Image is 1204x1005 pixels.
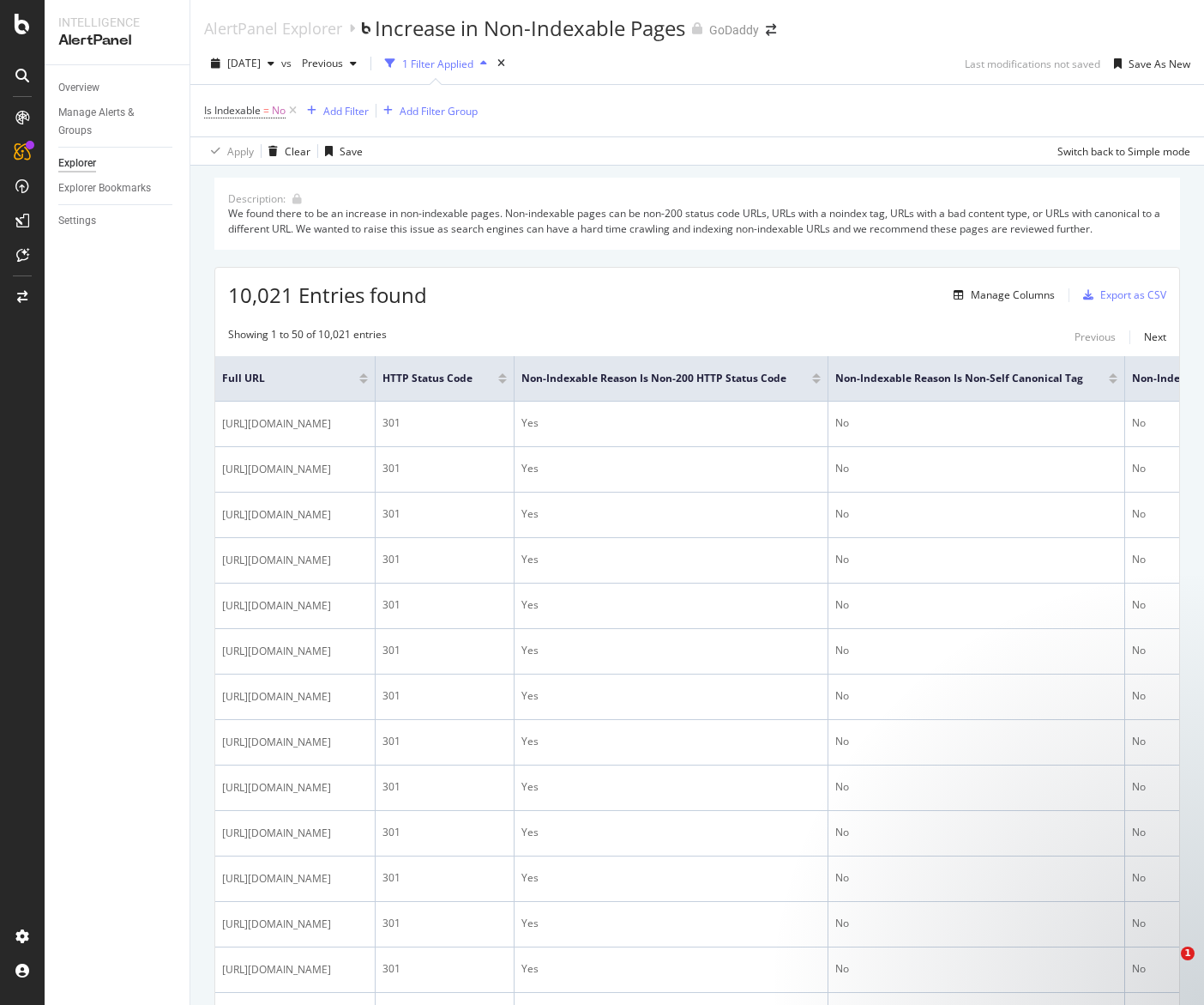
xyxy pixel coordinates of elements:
[382,597,507,613] div: 301
[382,870,507,886] div: 301
[494,55,509,72] div: times
[228,191,286,206] div: Description:
[227,144,254,159] div: Apply
[709,21,759,39] div: GoDaddy
[1100,288,1166,302] div: Export as CSV
[835,779,1117,795] div: No
[1144,330,1166,344] div: Next
[521,916,821,931] div: Yes
[295,50,364,77] button: Previous
[1129,57,1190,71] div: Save As New
[228,327,387,348] div: Showing 1 to 50 of 10,021 entries
[222,916,331,933] span: [URL][DOMAIN_NAME]
[382,961,507,977] div: 301
[204,19,342,38] a: AlertPanel Explorer
[835,643,1117,658] div: No
[521,461,821,476] div: Yes
[382,415,507,431] div: 301
[295,56,343,70] span: Previous
[400,104,478,118] div: Add Filter Group
[323,104,369,118] div: Add Filter
[965,57,1100,71] div: Last modifications not saved
[835,870,1117,886] div: No
[222,597,331,615] span: [URL][DOMAIN_NAME]
[382,825,507,840] div: 301
[204,137,254,165] button: Apply
[1075,330,1116,344] div: Previous
[58,212,96,230] div: Settings
[222,688,331,705] span: [URL][DOMAIN_NAME]
[1050,137,1190,165] button: Switch back to Simple mode
[835,371,1083,386] span: Non-Indexable Reason is Non-Self Canonical Tag
[281,56,295,70] span: vs
[1076,282,1166,309] button: Export as CSV
[382,371,473,386] span: HTTP Status Code
[1107,50,1190,77] button: Save As New
[58,154,96,173] div: Explorer
[58,31,176,51] div: AlertPanel
[222,461,331,478] span: [URL][DOMAIN_NAME]
[521,597,821,613] div: Yes
[382,916,507,931] div: 301
[1181,947,1195,960] span: 1
[766,24,776,36] div: arrow-right-arrow-left
[58,79,99,97] div: Overview
[835,916,1117,931] div: No
[835,461,1117,476] div: No
[382,552,507,567] div: 301
[835,506,1117,522] div: No
[521,779,821,795] div: Yes
[222,415,331,433] span: [URL][DOMAIN_NAME]
[521,734,821,749] div: Yes
[521,870,821,886] div: Yes
[382,688,507,704] div: 301
[382,461,507,476] div: 301
[340,144,363,159] div: Save
[222,779,331,796] span: [URL][DOMAIN_NAME]
[521,961,821,977] div: Yes
[263,103,269,118] span: =
[378,50,494,77] button: 1 Filter Applied
[521,643,821,658] div: Yes
[375,14,685,43] div: Increase in Non-Indexable Pages
[835,734,1117,749] div: No
[521,688,821,704] div: Yes
[382,779,507,795] div: 301
[382,506,507,522] div: 301
[204,103,261,118] span: Is Indexable
[227,56,261,70] span: 2025 Aug. 28th
[382,734,507,749] div: 301
[58,104,161,140] div: Manage Alerts & Groups
[947,285,1055,306] button: Manage Columns
[58,154,178,173] a: Explorer
[835,825,1117,840] div: No
[222,734,331,751] span: [URL][DOMAIN_NAME]
[58,79,178,97] a: Overview
[222,552,331,569] span: [URL][DOMAIN_NAME]
[1146,947,1187,988] iframe: Intercom live chat
[1144,327,1166,348] button: Next
[521,552,821,567] div: Yes
[58,179,151,197] div: Explorer Bookmarks
[262,137,310,165] button: Clear
[521,506,821,522] div: Yes
[58,14,176,31] div: Intelligence
[318,137,363,165] button: Save
[222,643,331,660] span: [URL][DOMAIN_NAME]
[285,144,310,159] div: Clear
[228,281,427,309] span: 10,021 Entries found
[521,371,786,386] span: Non-Indexable Reason is Non-200 HTTP Status Code
[376,100,478,121] button: Add Filter Group
[58,212,178,230] a: Settings
[228,206,1166,235] div: We found there to be an increase in non-indexable pages. Non-indexable pages can be non-200 statu...
[521,415,821,431] div: Yes
[402,57,473,71] div: 1 Filter Applied
[222,825,331,842] span: [URL][DOMAIN_NAME]
[1057,144,1190,159] div: Switch back to Simple mode
[58,104,178,140] a: Manage Alerts & Groups
[971,288,1055,302] div: Manage Columns
[1075,327,1116,348] button: Previous
[835,552,1117,567] div: No
[300,100,369,121] button: Add Filter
